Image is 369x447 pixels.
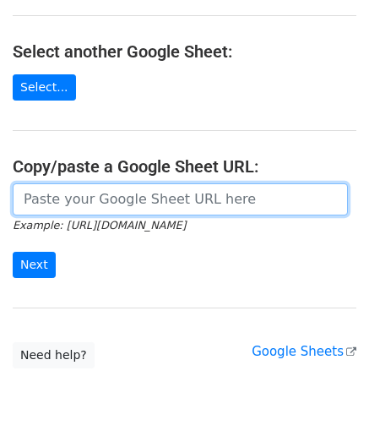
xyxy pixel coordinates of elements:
[13,219,186,232] small: Example: [URL][DOMAIN_NAME]
[13,156,356,177] h4: Copy/paste a Google Sheet URL:
[13,252,56,278] input: Next
[285,366,369,447] iframe: Chat Widget
[13,342,95,368] a: Need help?
[13,74,76,101] a: Select...
[252,344,356,359] a: Google Sheets
[13,183,348,215] input: Paste your Google Sheet URL here
[13,41,356,62] h4: Select another Google Sheet:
